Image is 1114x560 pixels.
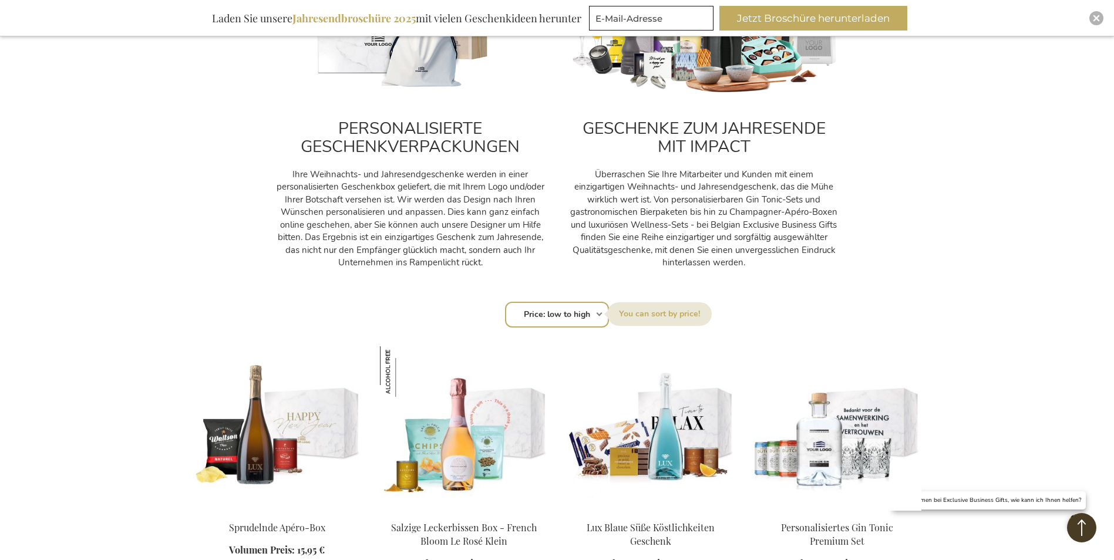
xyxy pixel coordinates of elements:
span: 15,95 € [297,544,325,556]
a: Volumen Preis: 15,95 € [229,544,325,557]
input: E-Mail-Adresse [589,6,714,31]
a: Lux Blaue Süße Köstlichkeiten Geschenk [587,521,715,547]
img: Salzige Leckerbissen Box - French Bloom Le Rosé Klein [380,346,430,397]
a: Lux Blue Sweet Delights Gift [567,506,735,517]
div: Close [1089,11,1103,25]
img: GEPERSONALISEERDE GIN TONIC COCKTAIL SET [753,346,921,511]
span: Volumen Preis: [229,544,295,556]
a: Sparkling Apero Box [193,506,361,517]
b: Jahresendbroschüre 2025 [292,11,416,25]
a: GEPERSONALISEERDE GIN TONIC COCKTAIL SET [753,506,921,517]
h2: PERSONALISIERTE GESCHENKVERPACKUNGEN [275,120,546,156]
img: Lux Blue Sweet Delights Gift [567,346,735,511]
a: Sprudelnde Apéro-Box [229,521,325,534]
form: marketing offers and promotions [589,6,717,34]
p: Ihre Weihnachts- und Jahresendgeschenke werden in einer personalisierten Geschenkbox geliefert, d... [275,168,546,269]
button: Jetzt Broschüre herunterladen [719,6,907,31]
a: Salzige Leckerbissen Box - French Bloom Le Rosé Klein [391,521,537,547]
a: Salty Treats Box - French Bloom Le Rose Small Salzige Leckerbissen Box - French Bloom Le Rosé Klein [380,506,548,517]
p: Überraschen Sie Ihre Mitarbeiter und Kunden mit einem einzigartigen Weihnachts- und Jahresendgesc... [569,168,839,269]
h2: GESCHENKE ZUM JAHRESENDE MIT IMPACT [569,120,839,156]
div: Laden Sie unsere mit vielen Geschenkideen herunter [207,6,587,31]
img: Salty Treats Box - French Bloom Le Rose Small [380,346,548,511]
img: Sparkling Apero Box [193,346,361,511]
img: Close [1093,15,1100,22]
a: Personalisiertes Gin Tonic Premium Set [781,521,893,547]
label: Sortieren nach [607,302,712,326]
